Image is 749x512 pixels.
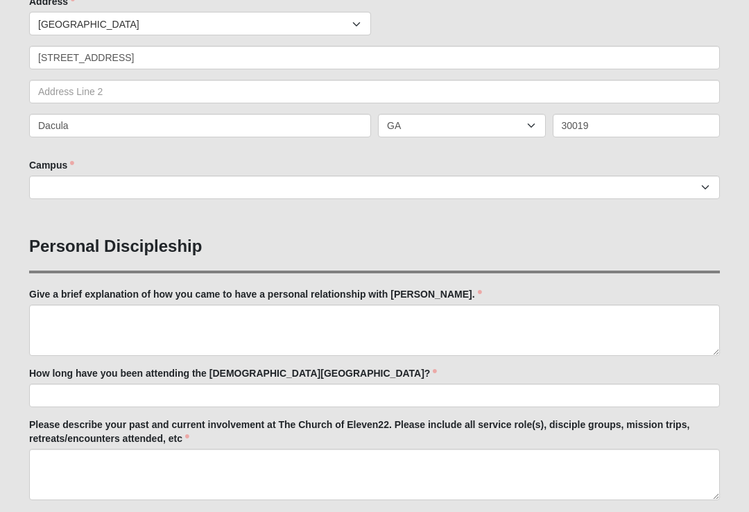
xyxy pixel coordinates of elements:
[553,114,721,137] input: Zip
[29,418,720,445] label: Please describe your past and current involvement at The Church of Eleven22. Please include all s...
[29,366,437,380] label: How long have you been attending the [DEMOGRAPHIC_DATA][GEOGRAPHIC_DATA]?
[29,80,720,103] input: Address Line 2
[38,12,352,36] span: [GEOGRAPHIC_DATA]
[29,237,720,257] h3: Personal Discipleship
[29,114,371,137] input: City
[29,287,482,301] label: Give a brief explanation of how you came to have a personal relationship with [PERSON_NAME].
[29,46,720,69] input: Address Line 1
[29,158,74,172] label: Campus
